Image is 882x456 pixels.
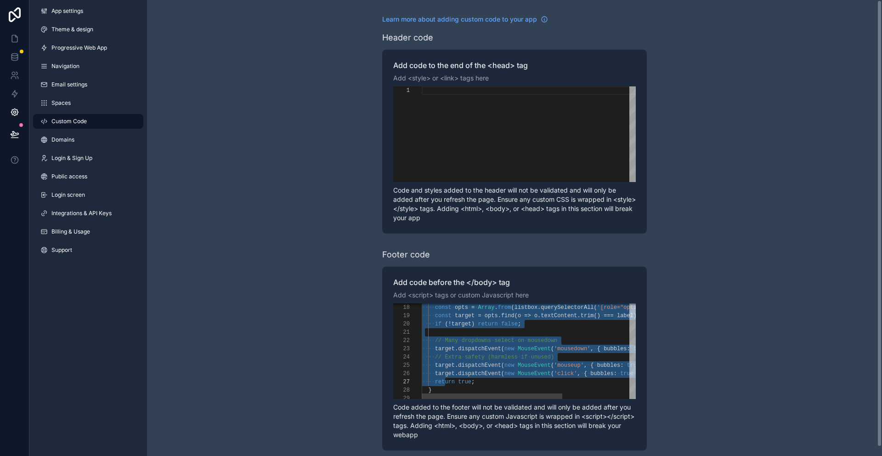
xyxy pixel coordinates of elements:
[51,136,74,143] span: Domains
[422,346,435,352] span: ····
[445,378,446,386] textarea: Editor content;Press Alt+F1 for Accessibility Options.
[604,346,627,352] span: bubbles
[614,313,617,319] span: ·
[51,63,79,70] span: Navigation
[475,313,478,319] span: ·
[51,7,83,15] span: App settings
[455,362,458,369] span: .
[531,354,554,360] span: unused)
[422,304,435,311] span: ····
[51,210,112,217] span: Integrations & API Keys
[594,313,600,319] span: ()
[491,337,494,344] span: ·
[554,370,577,377] span: 'click'
[521,354,527,360] span: if
[514,313,518,319] span: (
[485,354,488,360] span: ·
[511,304,514,311] span: (
[435,321,441,327] span: if
[620,362,623,369] span: :
[485,313,498,319] span: opts
[393,403,636,439] p: Code added to the footer will not be validated and will only be added after you refresh the page....
[461,337,491,344] span: dropdowns
[51,118,87,125] span: Custom Code
[504,346,514,352] span: new
[600,346,604,352] span: ·
[465,354,485,360] span: safety
[393,74,636,83] p: Add <style> or <link> tags here
[518,321,521,327] span: ;
[498,321,501,327] span: ·
[51,81,87,88] span: Email settings
[393,61,636,70] label: Add code to the end of the <head> tag
[481,313,485,319] span: ·
[627,346,630,352] span: :
[471,379,475,385] span: ;
[471,304,475,311] span: =
[393,345,410,353] div: 23
[435,370,455,377] span: target
[435,379,455,385] span: return
[518,362,551,369] span: MouseEvent
[393,303,410,312] div: 18
[51,173,87,180] span: Public access
[33,77,143,92] a: Email settings
[584,370,587,377] span: {
[597,304,653,311] span: '[role="option"]'
[393,320,410,328] div: 20
[514,346,518,352] span: ·
[51,99,71,107] span: Spaces
[524,337,527,344] span: ·
[422,354,435,360] span: ····
[577,370,581,377] span: ,
[422,379,435,385] span: ····
[501,370,504,377] span: (
[458,379,471,385] span: true
[594,346,597,352] span: ·
[33,169,143,184] a: Public access
[422,337,435,344] span: ····
[604,313,614,319] span: ===
[393,291,636,300] p: Add <script> tags or custom Javascript here
[393,86,410,95] div: 1
[475,304,478,311] span: ·
[518,337,524,344] span: on
[478,313,481,319] span: =
[441,337,445,344] span: ·
[458,362,501,369] span: dispatchEvent
[33,40,143,55] a: Progressive Web App
[461,354,464,360] span: ·
[541,313,577,319] span: textContent
[393,353,410,361] div: 24
[393,394,410,403] div: 29
[594,304,597,311] span: (
[435,346,455,352] span: target
[531,313,534,319] span: ·
[554,346,590,352] span: 'mousedown'
[623,362,627,369] span: ·
[468,304,471,311] span: ·
[590,362,594,369] span: {
[33,243,143,257] a: Support
[445,321,451,327] span: (!
[422,313,435,319] span: ····
[51,246,72,254] span: Support
[577,313,581,319] span: .
[554,362,584,369] span: 'mouseup'
[514,362,518,369] span: ·
[518,370,551,377] span: MouseEvent
[518,313,521,319] span: o
[33,206,143,221] a: Integrations & API Keys
[524,313,531,319] span: =>
[428,387,431,393] span: }
[382,248,430,261] div: Footer code
[504,370,514,377] span: new
[551,362,554,369] span: (
[33,4,143,18] a: App settings
[393,378,410,386] div: 27
[51,191,85,199] span: Login screen
[597,346,600,352] span: {
[584,362,587,369] span: ,
[521,313,524,319] span: ·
